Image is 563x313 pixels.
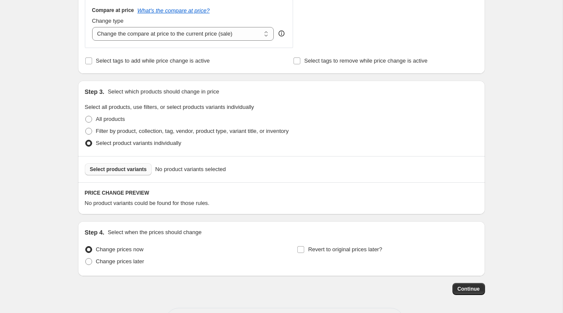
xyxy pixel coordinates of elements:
span: Select product variants individually [96,140,181,146]
span: Continue [458,286,480,292]
span: Select tags to add while price change is active [96,57,210,64]
h2: Step 4. [85,228,105,237]
span: Revert to original prices later? [308,246,382,253]
span: Change prices now [96,246,144,253]
button: Select product variants [85,163,152,175]
h6: PRICE CHANGE PREVIEW [85,190,478,196]
span: Select tags to remove while price change is active [304,57,428,64]
span: Change prices later [96,258,144,265]
span: All products [96,116,125,122]
span: Select product variants [90,166,147,173]
p: Select which products should change in price [108,87,219,96]
h2: Step 3. [85,87,105,96]
p: Select when the prices should change [108,228,201,237]
span: Change type [92,18,124,24]
span: Filter by product, collection, tag, vendor, product type, variant title, or inventory [96,128,289,134]
button: Continue [452,283,485,295]
span: No product variants selected [155,165,226,174]
h3: Compare at price [92,7,134,14]
span: Select all products, use filters, or select products variants individually [85,104,254,110]
span: No product variants could be found for those rules. [85,200,210,206]
button: What's the compare at price? [138,7,210,14]
div: help [277,29,286,38]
